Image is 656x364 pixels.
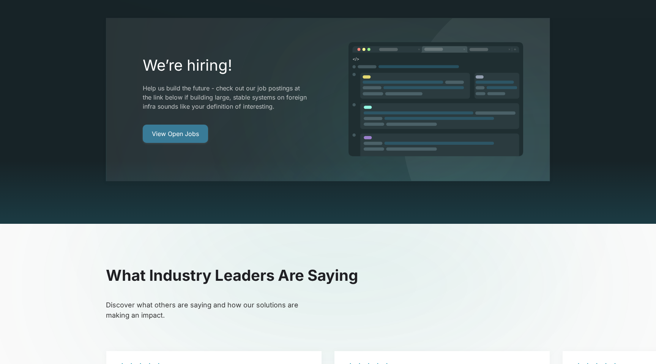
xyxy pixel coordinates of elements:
p: Discover what others are saying and how our solutions are making an impact. [106,300,309,320]
h2: What Industry Leaders Are Saying [106,266,550,285]
a: View Open Jobs [143,125,208,143]
iframe: Chat Widget [618,328,656,364]
h2: We’re hiring! [143,56,309,74]
p: Help us build the future - check out our job postings at the link below if building large, stable... [143,84,309,111]
img: image [348,42,524,157]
